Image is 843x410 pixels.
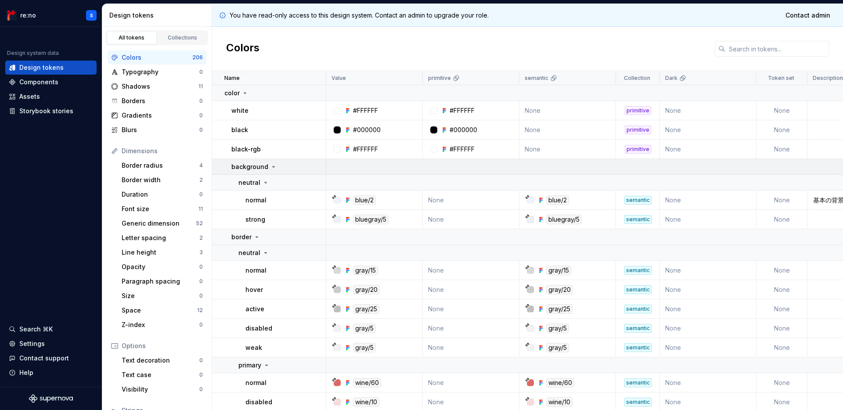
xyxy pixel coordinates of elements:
div: 2 [199,234,203,241]
div: Size [122,291,199,300]
td: None [519,120,616,140]
a: Settings [5,337,97,351]
p: white [231,106,249,115]
div: 11 [198,205,203,212]
p: primary [238,361,261,370]
div: semantic [624,266,652,275]
div: Help [19,368,33,377]
div: Contact support [19,354,69,363]
div: Design tokens [19,63,64,72]
div: wine/10 [353,397,379,407]
div: gray/5 [353,324,376,333]
td: None [660,210,757,229]
div: 0 [199,357,203,364]
td: None [757,140,807,159]
div: 3 [199,249,203,256]
a: Blurs0 [108,123,206,137]
div: #FFFFFF [450,106,475,115]
td: None [757,261,807,280]
a: Design tokens [5,61,97,75]
div: 0 [199,68,203,76]
a: Typography0 [108,65,206,79]
div: Borders [122,97,199,105]
p: Dark [665,75,677,82]
p: strong [245,215,265,224]
div: Gradients [122,111,199,120]
td: None [423,191,519,210]
div: bluegray/5 [546,215,582,224]
td: None [423,373,519,392]
div: Typography [122,68,199,76]
div: re:no [20,11,36,20]
td: None [757,101,807,120]
td: None [660,280,757,299]
div: Assets [19,92,40,101]
div: semantic [624,324,652,333]
div: 0 [199,112,203,119]
p: primitive [428,75,451,82]
p: Token set [768,75,794,82]
a: Generic dimension52 [118,216,206,230]
div: gray/5 [353,343,376,352]
a: Assets [5,90,97,104]
a: Text decoration0 [118,353,206,367]
div: #FFFFFF [450,145,475,154]
p: border [231,233,252,241]
div: Duration [122,190,199,199]
td: None [660,319,757,338]
div: Components [19,78,58,86]
div: gray/15 [546,266,571,275]
div: gray/5 [546,343,569,352]
div: 11 [198,83,203,90]
div: Collections [161,34,205,41]
div: Z-index [122,320,199,329]
td: None [660,261,757,280]
div: semantic [624,285,652,294]
div: 0 [199,371,203,378]
div: semantic [624,305,652,313]
a: Z-index0 [118,318,206,332]
div: primitive [625,126,651,134]
div: gray/25 [353,304,379,314]
a: Gradients0 [108,108,206,122]
a: Size0 [118,289,206,303]
div: 0 [199,126,203,133]
td: None [757,373,807,392]
p: active [245,305,264,313]
div: 0 [199,97,203,104]
p: normal [245,378,267,387]
td: None [757,191,807,210]
p: disabled [245,324,272,333]
div: Design tokens [109,11,208,20]
p: disabled [245,398,272,406]
a: Line height3 [118,245,206,259]
a: Contact admin [780,7,836,23]
button: Search ⌘K [5,322,97,336]
input: Search in tokens... [725,41,829,57]
div: 4 [199,162,203,169]
div: All tokens [110,34,154,41]
div: Design system data [7,50,59,57]
div: 0 [199,263,203,270]
td: None [423,299,519,319]
p: You have read-only access to this design system. Contact an admin to upgrade your role. [230,11,489,20]
td: None [660,373,757,392]
div: 0 [199,278,203,285]
div: 0 [199,191,203,198]
div: primitive [625,145,651,154]
div: 2 [199,176,203,183]
div: Visibility [122,385,199,394]
div: Border radius [122,161,199,170]
svg: Supernova Logo [29,394,73,403]
td: None [660,338,757,357]
div: blue/2 [353,195,376,205]
div: bluegray/5 [353,215,389,224]
p: normal [245,266,267,275]
div: Colors [122,53,192,62]
a: Components [5,75,97,89]
a: Duration0 [118,187,206,201]
div: Options [122,342,203,350]
h2: Colors [226,41,259,57]
p: background [231,162,268,171]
